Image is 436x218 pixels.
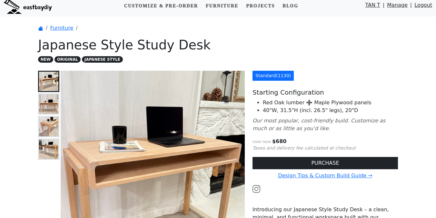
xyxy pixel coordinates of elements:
[38,56,53,63] span: NEW
[253,157,398,169] button: PURCHASE
[278,172,372,179] a: Design Tips & Custom Build Guide →
[387,1,408,12] a: Manage
[263,99,398,107] li: Red Oak lumber ➕ Maple Plywood panels
[272,138,287,144] span: $ 680
[253,185,260,192] a: Watch the build video or pictures on Instagram
[39,140,58,159] img: Japanese Style Study Desk - 3 1/2"H Shelf
[414,1,432,12] a: Logout
[253,88,398,96] h5: Starting Configuration
[383,1,384,12] span: |
[38,24,398,32] nav: breadcrumb
[54,56,81,63] span: ORIGINAL
[39,72,58,91] img: Japanese Style Study Desk
[253,118,385,131] i: Our most popular, cost-friendly build. Customize as much or as little as you’d like.
[410,1,412,12] span: |
[39,94,58,114] img: Japanese Style Study Desk - Front
[253,71,294,81] a: Standard(1130)
[365,1,380,12] a: TAN T
[253,140,271,144] small: Start from
[263,107,398,114] li: 40"W, 31.5"H (incl. 26.5" legs), 20"D
[82,56,123,63] span: JAPANESE STYLE
[39,117,58,136] img: Japanese Style Study Desk - Special Designed Strong Legs
[50,25,73,31] a: Furniture
[253,145,356,151] small: Taxes and delivery fee calculated at checkout
[38,37,398,53] h1: Japanese Style Study Desk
